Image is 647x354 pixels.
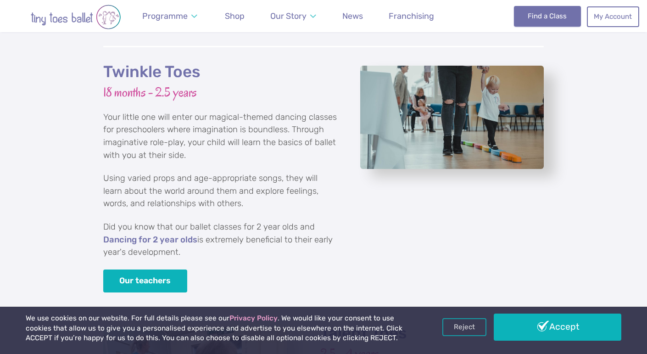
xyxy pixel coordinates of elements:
[442,318,486,336] a: Reject
[360,66,544,169] a: View full-size image
[270,11,307,21] span: Our Story
[587,6,639,27] a: My Account
[342,11,363,21] span: News
[514,6,581,26] a: Find a Class
[229,314,278,322] a: Privacy Policy
[103,221,337,259] p: Did you know that our ballet classes for 2 year olds and is extremely beneficial to their early y...
[266,6,320,27] a: Our Story
[138,6,201,27] a: Programme
[389,11,434,21] span: Franchising
[103,62,337,82] h2: Twinkle Toes
[11,5,140,29] img: tiny toes ballet
[494,314,621,340] a: Accept
[103,84,337,101] h3: 18 months - 2.5 years
[103,172,337,210] p: Using varied props and age-appropriate songs, they will learn about the world around them and exp...
[385,6,438,27] a: Franchising
[103,111,337,162] p: Your little one will enter our magical-themed dancing classes for preschoolers where imagination ...
[103,270,187,293] a: Our teachers
[221,6,249,27] a: Shop
[142,11,188,21] span: Programme
[26,314,413,343] p: We use cookies on our website. For full details please see our . We would like your consent to us...
[225,11,245,21] span: Shop
[103,236,197,245] a: Dancing for 2 year olds
[338,6,367,27] a: News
